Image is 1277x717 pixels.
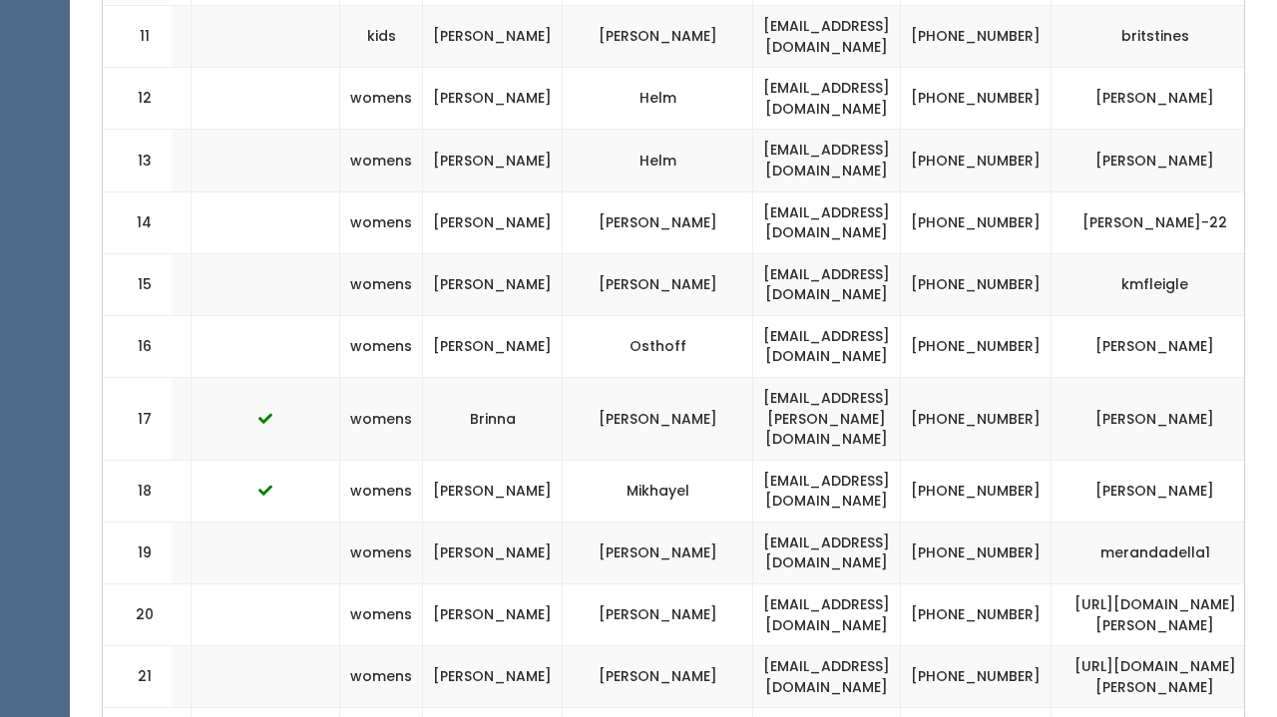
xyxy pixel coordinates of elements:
[423,522,563,583] td: [PERSON_NAME]
[423,460,563,522] td: [PERSON_NAME]
[753,191,901,253] td: [EMAIL_ADDRESS][DOMAIN_NAME]
[753,130,901,191] td: [EMAIL_ADDRESS][DOMAIN_NAME]
[423,191,563,253] td: [PERSON_NAME]
[340,646,423,708] td: womens
[340,377,423,460] td: womens
[103,6,173,68] td: 11
[753,253,901,315] td: [EMAIL_ADDRESS][DOMAIN_NAME]
[1052,6,1259,68] td: britstines
[901,584,1052,646] td: [PHONE_NUMBER]
[753,6,901,68] td: [EMAIL_ADDRESS][DOMAIN_NAME]
[1052,68,1259,130] td: [PERSON_NAME]
[340,315,423,377] td: womens
[753,522,901,583] td: [EMAIL_ADDRESS][DOMAIN_NAME]
[753,315,901,377] td: [EMAIL_ADDRESS][DOMAIN_NAME]
[1052,191,1259,253] td: [PERSON_NAME]-22
[340,191,423,253] td: womens
[1052,315,1259,377] td: [PERSON_NAME]
[103,522,173,583] td: 19
[1052,584,1259,646] td: [URL][DOMAIN_NAME][PERSON_NAME]
[901,522,1052,583] td: [PHONE_NUMBER]
[753,584,901,646] td: [EMAIL_ADDRESS][DOMAIN_NAME]
[103,130,173,191] td: 13
[103,584,173,646] td: 20
[423,377,563,460] td: Brinna
[563,377,753,460] td: [PERSON_NAME]
[901,253,1052,315] td: [PHONE_NUMBER]
[901,315,1052,377] td: [PHONE_NUMBER]
[901,68,1052,130] td: [PHONE_NUMBER]
[901,460,1052,522] td: [PHONE_NUMBER]
[753,460,901,522] td: [EMAIL_ADDRESS][DOMAIN_NAME]
[563,6,753,68] td: [PERSON_NAME]
[563,646,753,708] td: [PERSON_NAME]
[340,6,423,68] td: kids
[563,130,753,191] td: Helm
[423,253,563,315] td: [PERSON_NAME]
[563,315,753,377] td: Osthoff
[103,460,173,522] td: 18
[103,315,173,377] td: 16
[103,646,173,708] td: 21
[1052,130,1259,191] td: [PERSON_NAME]
[423,130,563,191] td: [PERSON_NAME]
[563,191,753,253] td: [PERSON_NAME]
[340,253,423,315] td: womens
[423,646,563,708] td: [PERSON_NAME]
[753,377,901,460] td: [EMAIL_ADDRESS][PERSON_NAME][DOMAIN_NAME]
[423,68,563,130] td: [PERSON_NAME]
[563,522,753,583] td: [PERSON_NAME]
[563,460,753,522] td: Mikhayel
[340,130,423,191] td: womens
[103,191,173,253] td: 14
[901,646,1052,708] td: [PHONE_NUMBER]
[423,315,563,377] td: [PERSON_NAME]
[901,191,1052,253] td: [PHONE_NUMBER]
[340,460,423,522] td: womens
[340,68,423,130] td: womens
[423,584,563,646] td: [PERSON_NAME]
[103,253,173,315] td: 15
[423,6,563,68] td: [PERSON_NAME]
[563,253,753,315] td: [PERSON_NAME]
[901,377,1052,460] td: [PHONE_NUMBER]
[103,68,173,130] td: 12
[340,522,423,583] td: womens
[103,377,173,460] td: 17
[1052,253,1259,315] td: kmfleigle
[340,584,423,646] td: womens
[1052,377,1259,460] td: [PERSON_NAME]
[901,130,1052,191] td: [PHONE_NUMBER]
[901,6,1052,68] td: [PHONE_NUMBER]
[1052,646,1259,708] td: [URL][DOMAIN_NAME][PERSON_NAME]
[563,584,753,646] td: [PERSON_NAME]
[1052,460,1259,522] td: [PERSON_NAME]
[753,68,901,130] td: [EMAIL_ADDRESS][DOMAIN_NAME]
[1052,522,1259,583] td: merandadella1
[563,68,753,130] td: Helm
[753,646,901,708] td: [EMAIL_ADDRESS][DOMAIN_NAME]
